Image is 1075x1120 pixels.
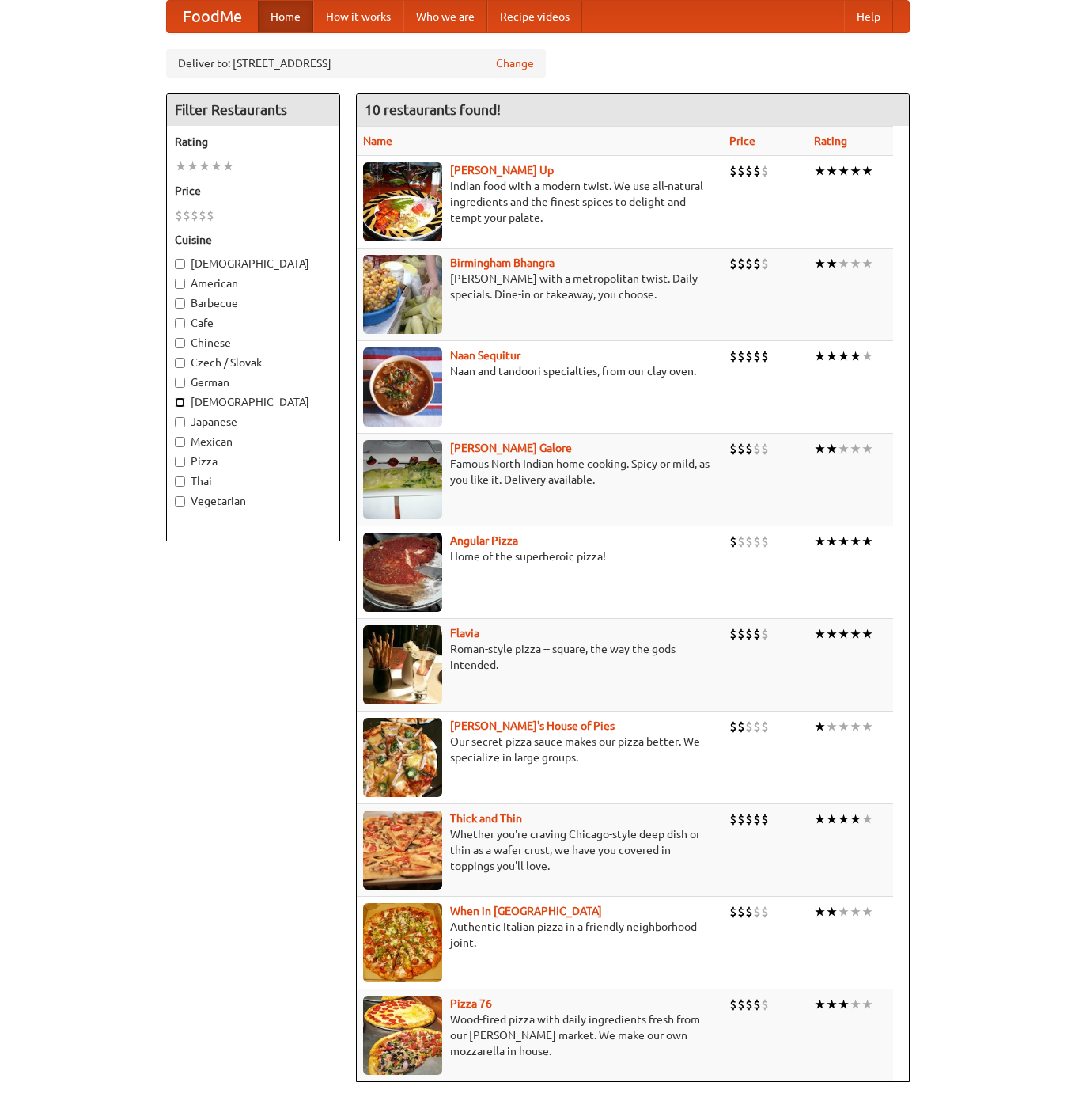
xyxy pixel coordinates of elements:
[737,625,745,643] li: $
[175,394,331,410] label: [DEMOGRAPHIC_DATA]
[450,164,554,177] a: [PERSON_NAME] Up
[175,298,185,309] input: Barbecue
[745,625,753,643] li: $
[753,811,761,828] li: $
[745,903,753,921] li: $
[365,102,501,117] ng-pluralize: 10 restaurants found!
[761,996,769,1013] li: $
[183,207,191,224] li: $
[814,347,826,365] li: ★
[850,440,861,457] li: ★
[175,158,187,175] li: ★
[838,625,850,643] li: ★
[175,454,331,469] label: Pizza
[761,811,769,828] li: $
[753,718,761,735] li: $
[363,549,717,564] p: Home of the superheroic pizza!
[363,271,717,302] p: [PERSON_NAME] with a metropolitan twist. Daily specials. Dine-in or takeaway, you choose.
[175,318,185,328] input: Cafe
[175,358,185,368] input: Czech / Slovak
[363,903,442,982] img: wheninrome.jpg
[199,158,210,175] li: ★
[175,279,185,289] input: American
[363,456,717,488] p: Famous North Indian home cooking. Spicy or mild, as you like it. Delivery available.
[850,625,861,643] li: ★
[175,355,331,370] label: Czech / Slovak
[753,255,761,272] li: $
[363,440,442,519] img: currygalore.jpg
[737,440,745,457] li: $
[363,255,442,334] img: bhangra.jpg
[363,826,717,874] p: Whether you're craving Chicago-style deep dish or thin as a wafer crust, we have you covered in t...
[175,295,331,311] label: Barbecue
[850,347,861,365] li: ★
[838,903,850,921] li: ★
[175,476,185,487] input: Thai
[363,811,442,890] img: thick.jpg
[826,533,838,550] li: ★
[496,55,534,71] a: Change
[737,718,745,735] li: $
[814,718,826,735] li: ★
[753,996,761,1013] li: $
[850,811,861,828] li: ★
[861,625,873,643] li: ★
[206,207,214,224] li: $
[814,996,826,1013] li: ★
[737,996,745,1013] li: $
[729,996,737,1013] li: $
[745,162,753,180] li: $
[450,997,492,1010] a: Pizza 76
[363,625,442,704] img: flavia.jpg
[826,996,838,1013] li: ★
[814,135,847,147] a: Rating
[745,347,753,365] li: $
[761,255,769,272] li: $
[814,903,826,921] li: ★
[175,207,183,224] li: $
[737,255,745,272] li: $
[403,1,487,32] a: Who we are
[729,533,737,550] li: $
[826,440,838,457] li: ★
[850,255,861,272] li: ★
[814,162,826,180] li: ★
[729,162,737,180] li: $
[175,414,331,430] label: Japanese
[167,94,339,126] h4: Filter Restaurants
[753,440,761,457] li: $
[175,417,185,427] input: Japanese
[745,533,753,550] li: $
[861,903,873,921] li: ★
[175,259,185,269] input: [DEMOGRAPHIC_DATA]
[175,496,185,507] input: Vegetarian
[745,811,753,828] li: $
[175,437,185,447] input: Mexican
[450,256,555,269] b: Birmingham Bhangra
[850,718,861,735] li: ★
[258,1,313,32] a: Home
[861,533,873,550] li: ★
[838,440,850,457] li: ★
[450,905,602,917] a: When in [GEOGRAPHIC_DATA]
[753,162,761,180] li: $
[363,135,392,147] a: Name
[175,275,331,291] label: American
[761,347,769,365] li: $
[753,903,761,921] li: $
[850,162,861,180] li: ★
[450,812,522,825] a: Thick and Thin
[826,811,838,828] li: ★
[175,335,331,351] label: Chinese
[729,625,737,643] li: $
[838,162,850,180] li: ★
[838,996,850,1013] li: ★
[450,442,572,454] a: [PERSON_NAME] Galore
[450,719,615,732] b: [PERSON_NAME]'s House of Pies
[761,903,769,921] li: $
[838,533,850,550] li: ★
[861,255,873,272] li: ★
[363,641,717,673] p: Roman-style pizza -- square, the way the gods intended.
[861,162,873,180] li: ★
